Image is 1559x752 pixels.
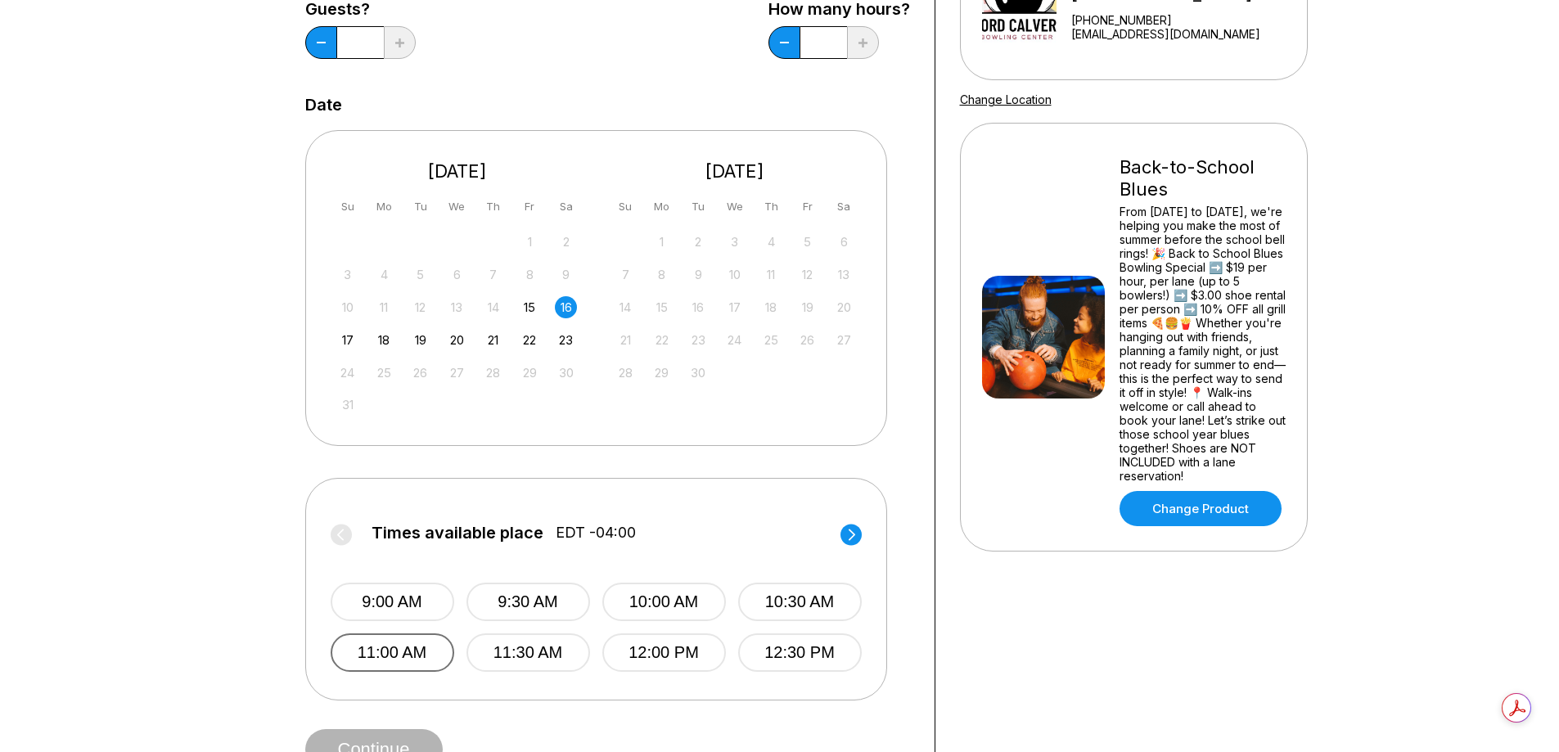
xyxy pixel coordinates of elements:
div: Not available Sunday, August 10th, 2025 [336,296,358,318]
div: Not available Wednesday, September 3rd, 2025 [723,231,746,253]
div: Not available Saturday, September 27th, 2025 [833,329,855,351]
button: 12:30 PM [738,633,862,672]
div: Not available Tuesday, September 16th, 2025 [687,296,710,318]
div: Not available Monday, August 11th, 2025 [373,296,395,318]
div: [DATE] [608,160,862,182]
div: Not available Thursday, August 14th, 2025 [482,296,504,318]
div: Th [482,196,504,218]
div: Not available Monday, September 8th, 2025 [651,263,673,286]
div: Mo [651,196,673,218]
div: We [446,196,468,218]
div: Not available Monday, September 29th, 2025 [651,362,673,384]
img: Back-to-School Blues [982,276,1105,399]
button: 10:00 AM [602,583,726,621]
div: Not available Tuesday, August 5th, 2025 [409,263,431,286]
button: 9:30 AM [466,583,590,621]
div: Not available Monday, September 15th, 2025 [651,296,673,318]
span: Times available place [372,524,543,542]
div: Not available Friday, August 29th, 2025 [519,362,541,384]
div: Not available Wednesday, September 10th, 2025 [723,263,746,286]
div: Su [336,196,358,218]
div: Choose Friday, August 22nd, 2025 [519,329,541,351]
div: Not available Thursday, September 4th, 2025 [760,231,782,253]
div: Not available Sunday, August 3rd, 2025 [336,263,358,286]
label: Date [305,96,342,114]
div: Choose Tuesday, August 19th, 2025 [409,329,431,351]
div: Not available Friday, September 26th, 2025 [796,329,818,351]
div: Fr [519,196,541,218]
div: Mo [373,196,395,218]
div: Not available Saturday, September 6th, 2025 [833,231,855,253]
div: Not available Sunday, August 31st, 2025 [336,394,358,416]
div: Su [615,196,637,218]
div: Not available Saturday, September 20th, 2025 [833,296,855,318]
div: [PHONE_NUMBER] [1071,13,1300,27]
div: Not available Monday, September 22nd, 2025 [651,329,673,351]
div: Tu [409,196,431,218]
div: Not available Sunday, September 28th, 2025 [615,362,637,384]
div: Not available Thursday, September 25th, 2025 [760,329,782,351]
a: Change Location [960,92,1052,106]
div: Not available Tuesday, September 2nd, 2025 [687,231,710,253]
button: 9:00 AM [331,583,454,621]
div: Choose Wednesday, August 20th, 2025 [446,329,468,351]
div: Choose Thursday, August 21st, 2025 [482,329,504,351]
div: Not available Monday, August 4th, 2025 [373,263,395,286]
div: month 2025-09 [612,229,858,384]
div: Tu [687,196,710,218]
div: Not available Friday, August 1st, 2025 [519,231,541,253]
div: From [DATE] to [DATE], we're helping you make the most of summer before the school bell rings! 🎉 ... [1120,205,1286,483]
div: Not available Thursday, August 7th, 2025 [482,263,504,286]
div: Not available Friday, September 19th, 2025 [796,296,818,318]
button: 12:00 PM [602,633,726,672]
button: 11:30 AM [466,633,590,672]
div: month 2025-08 [335,229,580,417]
div: Th [760,196,782,218]
div: Not available Tuesday, September 9th, 2025 [687,263,710,286]
div: Not available Friday, September 12th, 2025 [796,263,818,286]
div: Not available Tuesday, August 26th, 2025 [409,362,431,384]
div: Not available Thursday, September 18th, 2025 [760,296,782,318]
div: [DATE] [331,160,584,182]
a: Change Product [1120,491,1282,526]
button: 11:00 AM [331,633,454,672]
div: Not available Friday, August 8th, 2025 [519,263,541,286]
div: Not available Saturday, August 30th, 2025 [555,362,577,384]
div: We [723,196,746,218]
div: Not available Sunday, September 14th, 2025 [615,296,637,318]
div: Not available Saturday, August 9th, 2025 [555,263,577,286]
div: Not available Sunday, September 21st, 2025 [615,329,637,351]
div: Choose Saturday, August 16th, 2025 [555,296,577,318]
div: Not available Tuesday, September 30th, 2025 [687,362,710,384]
div: Not available Sunday, September 7th, 2025 [615,263,637,286]
div: Not available Thursday, August 28th, 2025 [482,362,504,384]
div: Back-to-School Blues [1120,156,1286,200]
div: Sa [555,196,577,218]
button: 10:30 AM [738,583,862,621]
div: Choose Sunday, August 17th, 2025 [336,329,358,351]
div: Not available Sunday, August 24th, 2025 [336,362,358,384]
div: Not available Monday, September 1st, 2025 [651,231,673,253]
div: Not available Saturday, September 13th, 2025 [833,263,855,286]
div: Fr [796,196,818,218]
div: Not available Monday, August 25th, 2025 [373,362,395,384]
div: Not available Friday, September 5th, 2025 [796,231,818,253]
span: EDT -04:00 [556,524,636,542]
div: Not available Wednesday, September 17th, 2025 [723,296,746,318]
div: Sa [833,196,855,218]
div: Not available Wednesday, August 13th, 2025 [446,296,468,318]
div: Not available Wednesday, August 6th, 2025 [446,263,468,286]
div: Choose Friday, August 15th, 2025 [519,296,541,318]
div: Choose Monday, August 18th, 2025 [373,329,395,351]
div: Not available Thursday, September 11th, 2025 [760,263,782,286]
div: Not available Tuesday, August 12th, 2025 [409,296,431,318]
div: Not available Saturday, August 2nd, 2025 [555,231,577,253]
div: Not available Wednesday, August 27th, 2025 [446,362,468,384]
div: Not available Wednesday, September 24th, 2025 [723,329,746,351]
div: Not available Tuesday, September 23rd, 2025 [687,329,710,351]
a: [EMAIL_ADDRESS][DOMAIN_NAME] [1071,27,1300,41]
div: Choose Saturday, August 23rd, 2025 [555,329,577,351]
